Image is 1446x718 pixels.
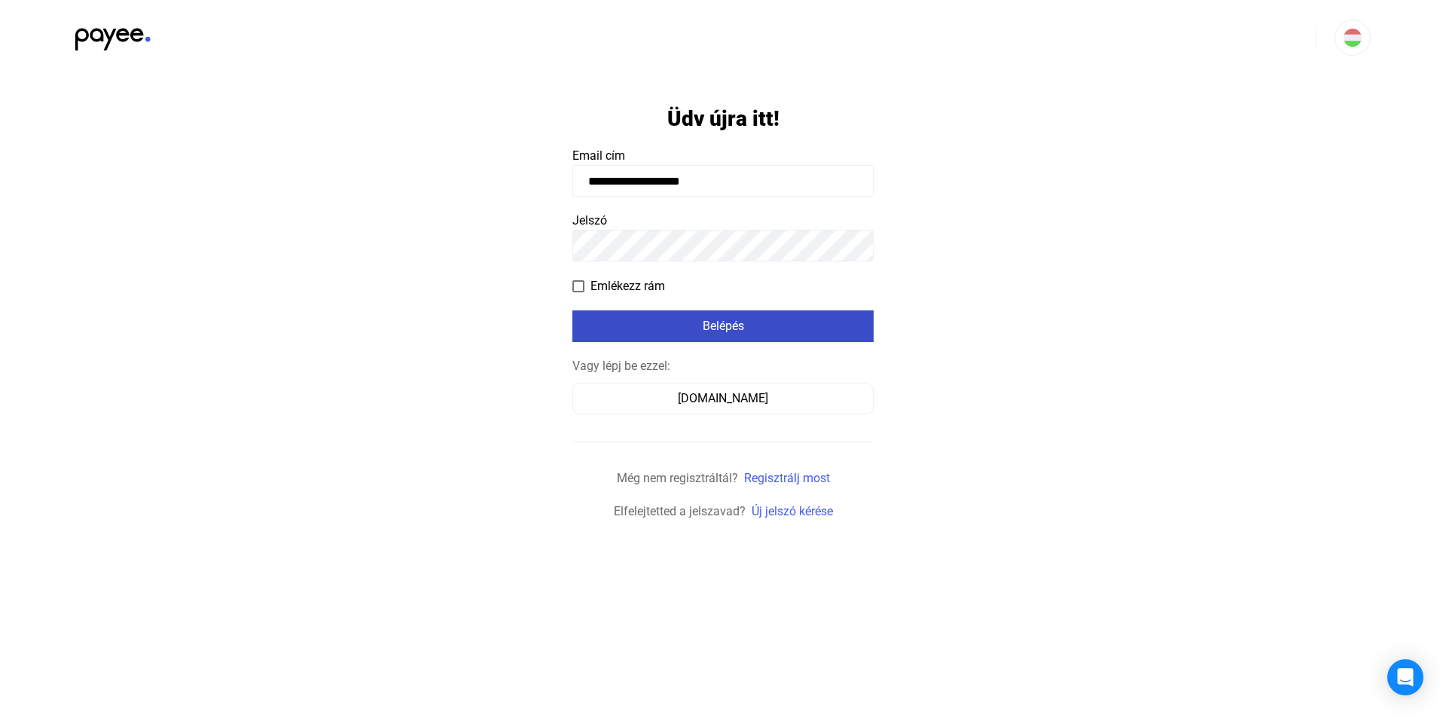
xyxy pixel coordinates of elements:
[572,148,625,163] span: Email cím
[75,20,151,50] img: black-payee-blue-dot.svg
[1335,20,1371,56] button: HU
[617,471,738,485] span: Még nem regisztráltál?
[572,310,874,342] button: Belépés
[578,390,868,408] div: [DOMAIN_NAME]
[752,504,833,518] a: Új jelszó kérése
[1387,659,1423,695] div: Open Intercom Messenger
[572,213,607,228] span: Jelszó
[572,357,874,375] div: Vagy lépj be ezzel:
[577,317,869,335] div: Belépés
[572,391,874,405] a: [DOMAIN_NAME]
[572,383,874,414] button: [DOMAIN_NAME]
[614,504,746,518] span: Elfelejtetted a jelszavad?
[667,105,779,132] h1: Üdv újra itt!
[744,471,830,485] a: Regisztrálj most
[1344,29,1362,47] img: HU
[590,277,665,295] span: Emlékezz rám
